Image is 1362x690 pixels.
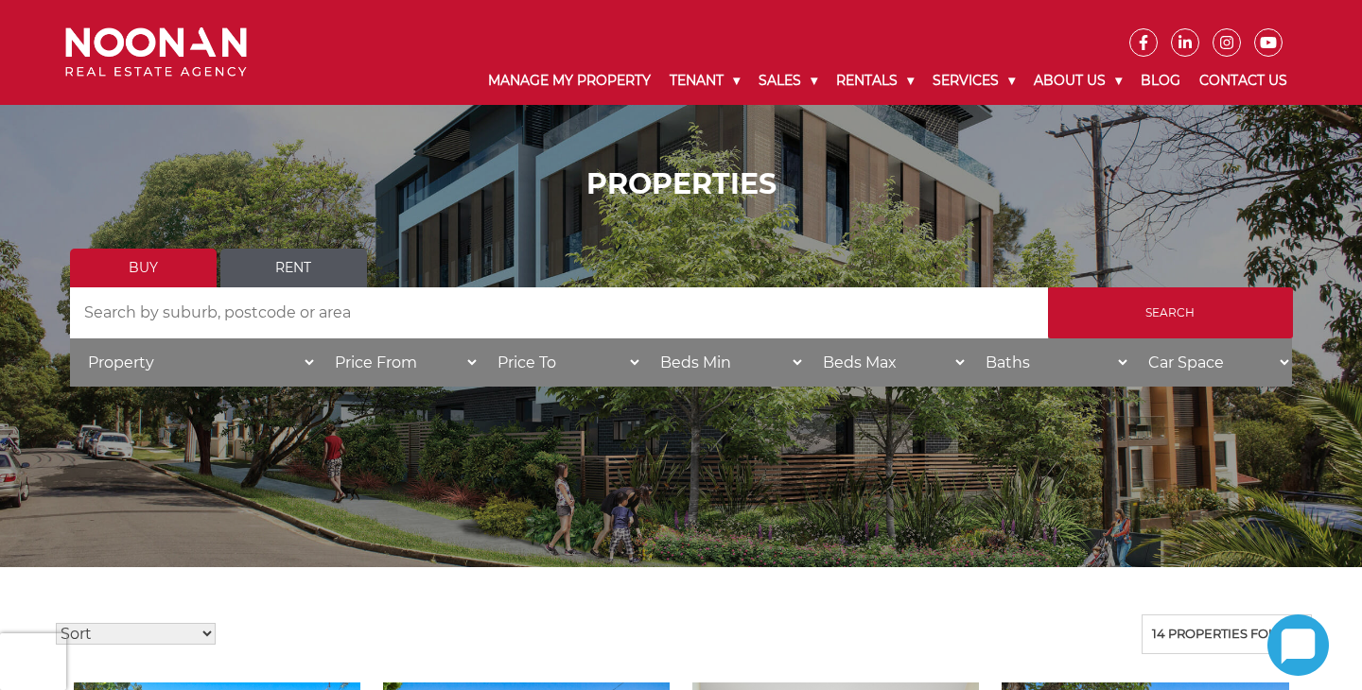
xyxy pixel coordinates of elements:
a: Services [923,57,1024,105]
a: Blog [1131,57,1190,105]
img: Noonan Real Estate Agency [65,27,247,78]
h1: PROPERTIES [70,167,1293,201]
a: Tenant [660,57,749,105]
a: Rent [220,249,367,287]
a: Sales [749,57,827,105]
select: Sort Listings [56,623,216,645]
input: Search [1048,287,1293,338]
a: Buy [70,249,217,287]
a: Manage My Property [479,57,660,105]
a: Rentals [827,57,923,105]
input: Search by suburb, postcode or area [70,287,1048,338]
div: 14 properties found. [1142,614,1312,654]
a: Contact Us [1190,57,1297,105]
a: About Us [1024,57,1131,105]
